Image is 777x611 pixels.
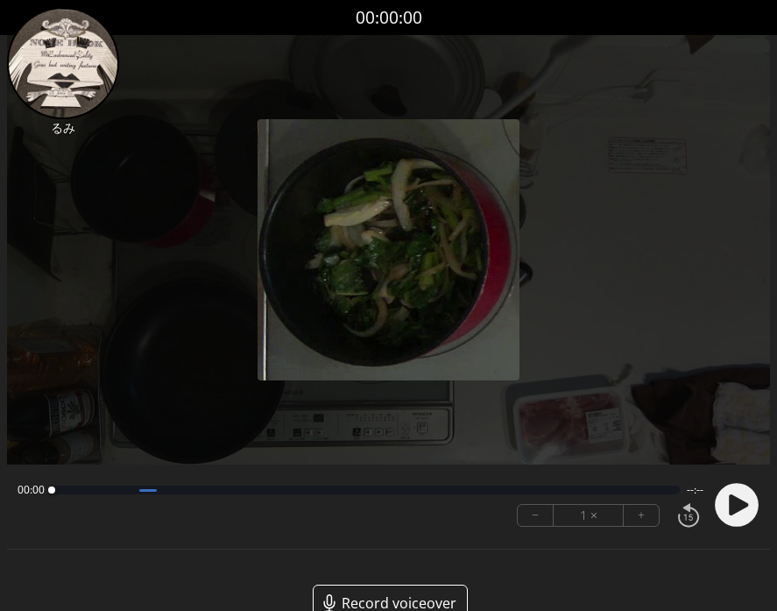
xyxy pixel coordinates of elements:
[18,483,45,497] span: 00:00
[258,119,519,380] img: Poster Image
[356,5,422,31] a: 00:00:00
[518,505,554,526] button: −
[687,483,703,497] span: --:--
[7,119,119,137] p: るみ
[624,505,659,526] button: +
[7,7,119,119] img: 留迎
[554,505,624,526] div: 1 ×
